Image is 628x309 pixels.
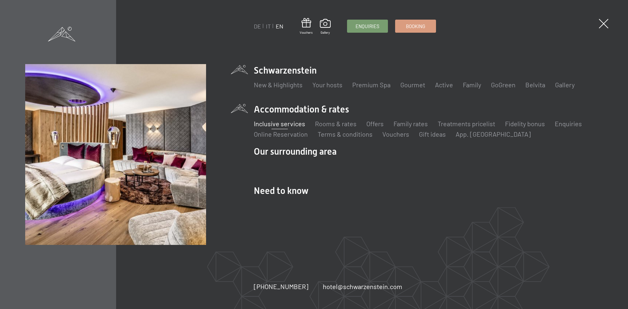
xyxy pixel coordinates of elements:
[320,30,331,35] span: Gallery
[366,120,384,128] a: Offers
[555,81,575,89] a: Gallery
[505,120,545,128] a: Fidelity bonus
[315,120,357,128] a: Rooms & rates
[300,18,313,35] a: Vouchers
[525,81,545,89] a: Belvita
[352,81,391,89] a: Premium Spa
[254,81,303,89] a: New & Highlights
[400,81,425,89] a: Gourmet
[254,130,308,138] a: Online Reservation
[438,120,495,128] a: Treatments pricelist
[463,81,481,89] a: Family
[323,282,402,291] a: hotel@schwarzenstein.com
[395,20,436,32] a: Booking
[456,130,531,138] a: App. [GEOGRAPHIC_DATA]
[254,23,261,30] a: DE
[312,81,342,89] a: Your hosts
[318,130,373,138] a: Terms & conditions
[254,282,308,291] a: [PHONE_NUMBER]
[356,23,379,30] span: Enquiries
[491,81,515,89] a: GoGreen
[320,19,331,35] a: Gallery
[435,81,453,89] a: Active
[406,23,425,30] span: Booking
[254,120,305,128] a: Inclusive services
[555,120,582,128] a: Enquiries
[266,23,271,30] a: IT
[347,20,388,32] a: Enquiries
[419,130,446,138] a: Gift ideas
[300,30,313,35] span: Vouchers
[254,283,308,290] span: [PHONE_NUMBER]
[276,23,283,30] a: EN
[382,130,409,138] a: Vouchers
[393,120,428,128] a: Family rates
